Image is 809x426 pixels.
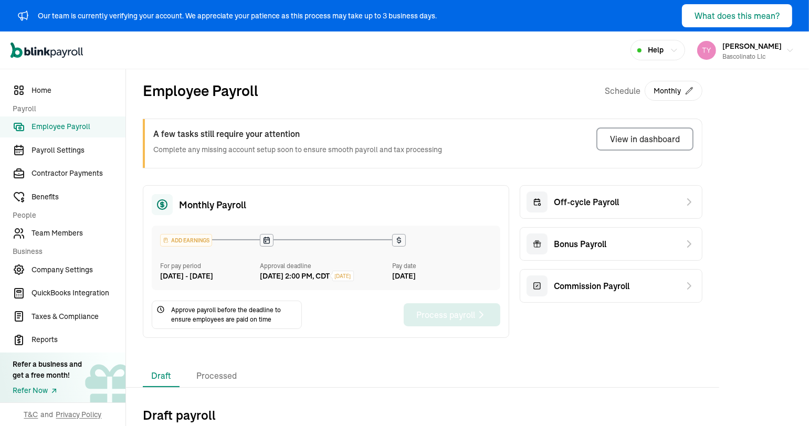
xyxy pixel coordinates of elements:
span: [DATE] [335,272,351,280]
div: [DATE] [392,271,492,282]
div: View in dashboard [610,133,680,145]
div: ADD EARNINGS [161,235,212,246]
span: People [13,210,119,221]
div: Process payroll [416,308,488,321]
a: Refer Now [13,385,82,396]
iframe: Chat Widget [634,313,809,426]
span: Taxes & Compliance [31,311,125,322]
span: Privacy Policy [56,409,102,420]
button: Process payroll [404,303,500,326]
span: Help [648,45,664,56]
span: Home [31,85,125,96]
div: Approval deadline [260,261,388,271]
li: Processed [188,365,245,387]
span: Employee Payroll [31,121,125,132]
span: Benefits [31,191,125,203]
div: [DATE] - [DATE] [160,271,260,282]
span: Monthly Payroll [179,198,246,212]
span: Payroll [13,103,119,114]
div: Refer a business and get a free month! [13,359,82,381]
div: bascolinato llc [722,52,782,61]
span: Reports [31,334,125,345]
h2: Draft payroll [143,407,702,423]
button: View in dashboard [596,127,694,151]
li: Draft [143,365,180,387]
div: Schedule [605,80,702,102]
span: QuickBooks Integration [31,287,125,299]
span: T&C [24,409,38,420]
span: Commission Payroll [554,280,629,292]
div: [DATE] 2:00 PM, CDT [260,271,330,282]
button: [PERSON_NAME]bascolinato llc [693,37,799,63]
button: What does this mean? [682,4,792,27]
h2: Employee Payroll [143,80,258,102]
button: Help [631,40,685,60]
div: Pay date [392,261,492,271]
div: For pay period [160,261,260,271]
p: Complete any missing account setup soon to ensure smooth payroll and tax processing [153,144,442,155]
span: Approve payroll before the deadline to ensure employees are paid on time [171,305,297,324]
div: What does this mean? [695,9,780,22]
span: [PERSON_NAME] [722,41,782,51]
span: Team Members [31,228,125,239]
span: Business [13,246,119,257]
span: Company Settings [31,264,125,275]
div: Our team is currently verifying your account. We appreciate your patience as this process may tak... [38,10,437,22]
h3: A few tasks still require your attention [153,127,442,140]
nav: Global [10,35,83,66]
span: Contractor Payments [31,168,125,179]
button: Monthly [645,81,702,101]
span: Bonus Payroll [554,238,606,250]
span: Payroll Settings [31,145,125,156]
span: Off-cycle Payroll [554,196,619,208]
